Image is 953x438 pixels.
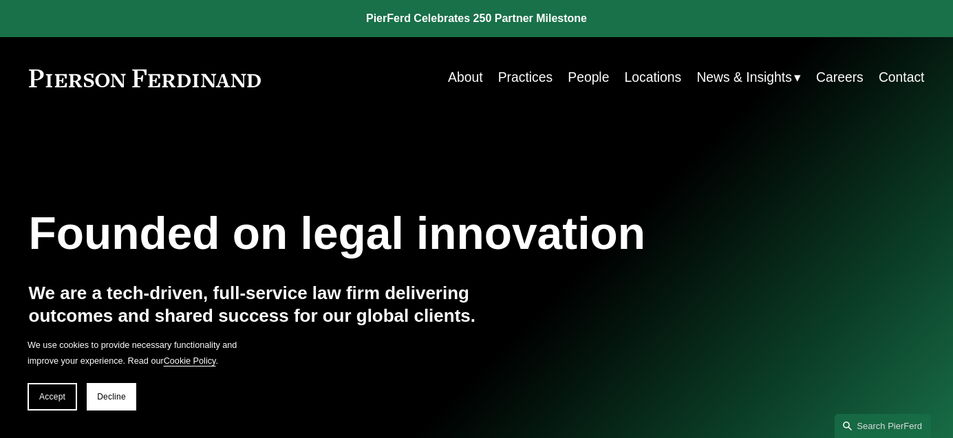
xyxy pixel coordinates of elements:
a: Locations [625,65,682,91]
button: Accept [28,383,77,410]
a: About [448,65,482,91]
a: Practices [498,65,553,91]
a: folder dropdown [696,65,800,91]
section: Cookie banner [14,324,261,424]
a: Careers [816,65,864,91]
a: Cookie Policy [164,356,216,366]
a: Contact [879,65,925,91]
h1: Founded on legal innovation [29,208,775,259]
a: People [568,65,609,91]
h4: We are a tech-driven, full-service law firm delivering outcomes and shared success for our global... [29,282,477,327]
span: News & Insights [696,66,791,90]
p: We use cookies to provide necessary functionality and improve your experience. Read our . [28,338,248,369]
span: Decline [97,392,126,402]
span: Accept [39,392,65,402]
a: Search this site [835,414,931,438]
button: Decline [87,383,136,410]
